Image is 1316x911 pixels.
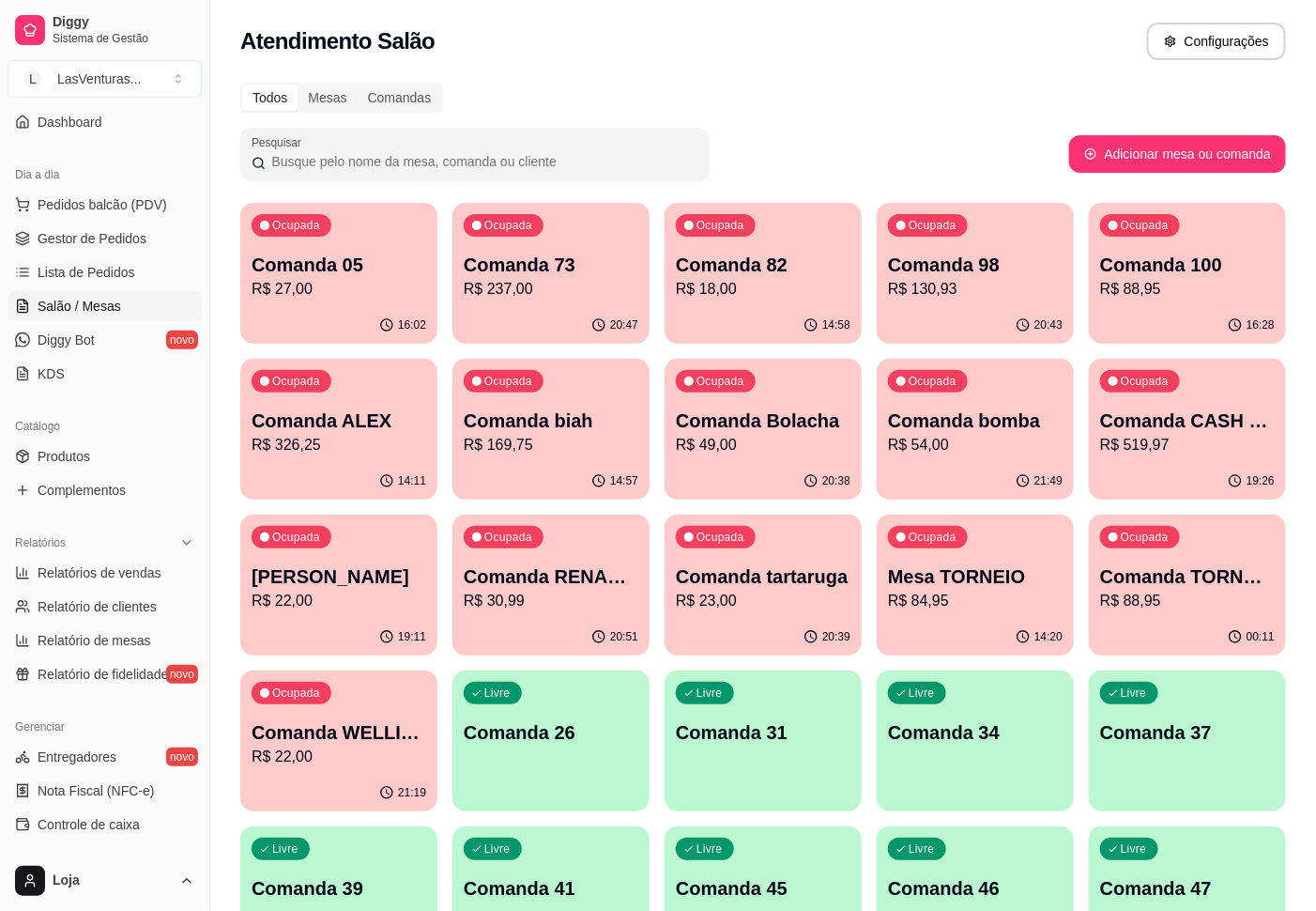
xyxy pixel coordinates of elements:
p: Comanda tartaruga [676,564,850,590]
p: Ocupada [272,374,320,389]
p: Comanda 46 [888,875,1063,902]
a: Controle de fiado [8,843,202,873]
p: Comanda 05 [252,252,426,278]
p: Ocupada [696,530,744,545]
div: Gerenciar [8,712,202,742]
span: Relatórios de vendas [38,564,161,582]
a: Relatórios de vendas [8,558,202,588]
p: 19:26 [1247,473,1275,488]
a: Relatório de fidelidadenovo [8,659,202,689]
p: Comanda CASH 08/10 [1100,408,1275,434]
p: Livre [909,842,935,857]
p: 14:58 [822,317,850,332]
a: Dashboard [8,107,202,137]
button: OcupadaComanda BolachaR$ 49,0020:38 [665,359,862,500]
p: Comanda 37 [1100,719,1275,746]
span: Pedidos balcão (PDV) [38,195,167,214]
p: Comanda TORNEIO [DATE] [1100,564,1275,590]
p: Comanda 31 [676,719,850,746]
p: Ocupada [1121,530,1169,545]
p: Ocupada [696,374,744,389]
p: Ocupada [272,218,320,233]
p: Comanda Bolacha [676,408,850,434]
a: Controle de caixa [8,810,202,840]
p: Ocupada [272,686,320,701]
a: Salão / Mesas [8,291,202,321]
button: OcupadaComanda RENAM 22/09R$ 30,9920:51 [452,515,650,656]
p: 20:38 [822,473,850,488]
p: 19:11 [398,629,426,644]
span: Diggy Bot [38,331,95,349]
p: Comanda 41 [464,875,638,902]
span: Complementos [38,481,126,500]
p: Ocupada [909,218,956,233]
span: Salão / Mesas [38,297,121,316]
span: L [23,69,42,88]
p: Comanda 47 [1100,875,1275,902]
button: OcupadaComanda WELLINGTOMR$ 22,0021:19 [240,671,437,811]
span: Lista de Pedidos [38,263,135,282]
p: R$ 88,95 [1100,590,1275,612]
a: Entregadoresnovo [8,742,202,772]
p: 14:57 [610,473,638,488]
p: R$ 22,00 [252,590,426,612]
p: 20:39 [822,629,850,644]
p: 20:43 [1034,317,1063,332]
span: Entregadores [38,748,116,766]
p: R$ 18,00 [676,278,850,301]
p: Ocupada [696,218,744,233]
div: Mesas [298,85,357,111]
p: Ocupada [909,374,956,389]
p: Comanda 100 [1100,252,1275,278]
a: Lista de Pedidos [8,257,202,287]
p: Comanda 82 [676,252,850,278]
span: KDS [38,364,65,383]
p: Livre [272,842,298,857]
span: Gestor de Pedidos [38,229,146,248]
p: Livre [909,686,935,701]
button: LivreComanda 37 [1089,671,1286,811]
div: Todos [242,85,298,111]
p: Mesa TORNEIO [888,564,1063,590]
p: Comanda 45 [676,875,850,902]
p: Comanda 39 [252,875,426,902]
p: Comanda 26 [464,719,638,746]
p: R$ 22,00 [252,746,426,768]
div: Dia a dia [8,160,202,190]
span: Sistema de Gestão [53,31,194,46]
span: Produtos [38,447,90,466]
button: OcupadaMesa TORNEIOR$ 84,9514:20 [877,515,1074,656]
label: Pesquisar [252,134,308,150]
p: Ocupada [484,374,532,389]
a: Relatório de clientes [8,592,202,622]
span: Relatório de mesas [38,631,151,650]
a: Complementos [8,475,202,505]
span: Diggy [53,14,194,31]
p: R$ 54,00 [888,434,1063,456]
button: OcupadaComanda ALEXR$ 326,2514:11 [240,359,437,500]
p: Comanda bomba [888,408,1063,434]
div: Catálogo [8,411,202,441]
p: R$ 84,95 [888,590,1063,612]
p: R$ 237,00 [464,278,638,301]
button: OcupadaComanda 05R$ 27,0016:02 [240,203,437,344]
p: Comanda 98 [888,252,1063,278]
div: Comandas [358,85,442,111]
p: R$ 27,00 [252,278,426,301]
span: Relatório de fidelidade [38,665,168,684]
p: R$ 30,99 [464,590,638,612]
p: Ocupada [1121,374,1169,389]
button: LivreComanda 31 [665,671,862,811]
span: Dashboard [38,113,102,131]
a: Relatório de mesas [8,625,202,656]
button: OcupadaComanda biahR$ 169,7514:57 [452,359,650,500]
span: Loja [53,872,172,889]
span: Controle de fiado [38,849,138,868]
p: Comanda 73 [464,252,638,278]
button: LivreComanda 26 [452,671,650,811]
p: Ocupada [1121,218,1169,233]
p: Ocupada [272,530,320,545]
span: Relatórios [15,535,66,550]
p: R$ 326,25 [252,434,426,456]
button: OcupadaComanda 73R$ 237,0020:47 [452,203,650,344]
